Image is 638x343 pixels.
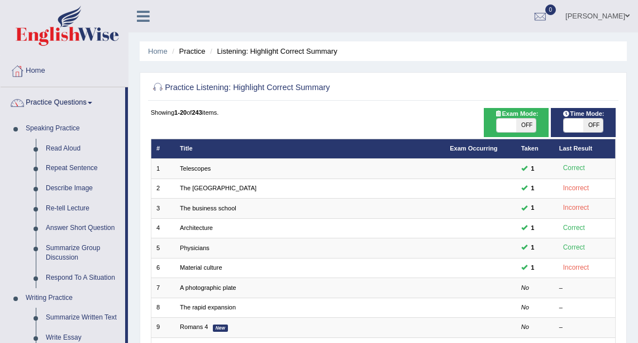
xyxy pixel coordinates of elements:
div: Show exams occurring in exams [484,108,549,137]
div: Correct [559,223,589,234]
span: You can still take this question [527,184,538,194]
a: Home [1,55,128,83]
li: Practice [169,46,205,57]
div: Correct [559,163,589,174]
a: Writing Practice [21,288,125,308]
a: Summarize Group Discussion [41,238,125,268]
td: 8 [151,298,175,317]
em: New [213,325,228,332]
span: You can still take this question [527,223,538,233]
a: Material culture [180,264,222,271]
a: Respond To A Situation [41,268,125,288]
td: 2 [151,178,175,198]
a: Physicians [180,245,210,251]
a: Describe Image [41,178,125,199]
span: OFF [583,119,603,132]
th: # [151,139,175,158]
td: 7 [151,278,175,298]
a: Home [148,47,168,55]
a: Practice Questions [1,87,125,115]
span: Exam Mode: [491,109,542,119]
a: Read Aloud [41,139,125,159]
a: Architecture [180,224,213,231]
td: 4 [151,218,175,238]
a: The rapid expansion [180,304,236,311]
div: Incorrect [559,183,593,194]
a: The [GEOGRAPHIC_DATA] [180,185,256,191]
a: Summarize Written Text [41,308,125,328]
td: 5 [151,238,175,258]
th: Last Result [554,139,616,158]
span: You can still take this question [527,263,538,273]
a: Telescopes [180,165,211,172]
td: 6 [151,258,175,278]
a: Answer Short Question [41,218,125,238]
td: 3 [151,199,175,218]
th: Taken [516,139,554,158]
em: No [521,284,529,291]
div: – [559,284,610,293]
a: Re-tell Lecture [41,199,125,219]
b: 243 [192,109,202,116]
a: Speaking Practice [21,119,125,139]
div: Incorrect [559,203,593,214]
div: Incorrect [559,262,593,274]
span: OFF [516,119,536,132]
a: Romans 4 [180,323,208,330]
div: – [559,303,610,312]
em: No [521,304,529,311]
span: You can still take this question [527,243,538,253]
a: A photographic plate [180,284,236,291]
h2: Practice Listening: Highlight Correct Summary [151,81,439,95]
a: The business school [180,205,236,212]
div: Showing of items. [151,108,616,117]
td: 1 [151,159,175,178]
div: – [559,323,610,332]
td: 9 [151,318,175,337]
a: Repeat Sentence [41,158,125,178]
th: Title [175,139,445,158]
b: 1-20 [174,109,187,116]
span: You can still take this question [527,164,538,174]
a: Exam Occurring [450,145,497,152]
span: You can still take this question [527,203,538,213]
em: No [521,323,529,330]
li: Listening: Highlight Correct Summary [207,46,337,57]
span: Time Mode: [559,109,608,119]
span: 0 [545,4,556,15]
div: Correct [559,242,589,253]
